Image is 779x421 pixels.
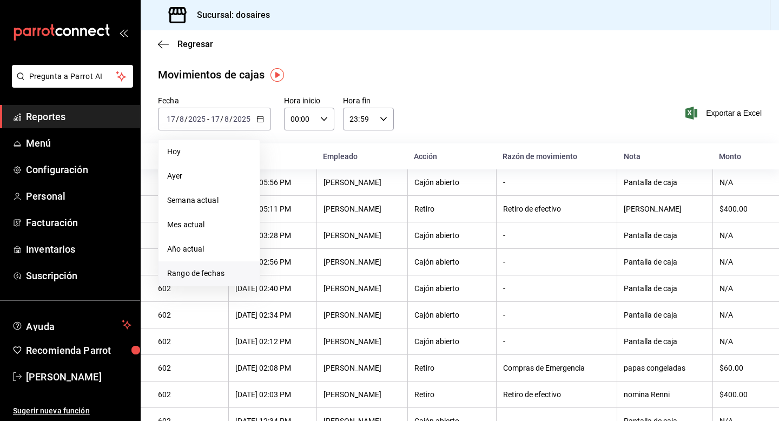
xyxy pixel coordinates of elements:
[176,115,179,123] span: /
[624,258,706,266] div: Pantalla de caja
[719,258,762,266] div: N/A
[270,68,284,82] img: Tooltip marker
[188,115,206,123] input: ----
[26,215,131,230] span: Facturación
[414,258,490,266] div: Cajón abierto
[624,205,706,213] div: [PERSON_NAME]
[688,107,762,120] button: Exportar a Excel
[719,231,762,240] div: N/A
[229,115,233,123] span: /
[719,178,762,187] div: N/A
[503,205,611,213] div: Retiro de efectivo
[235,364,310,372] div: [DATE] 02:08 PM
[324,390,401,399] div: [PERSON_NAME]
[503,258,611,266] div: -
[235,178,310,187] div: [DATE] 05:56 PM
[26,189,131,203] span: Personal
[224,115,229,123] input: --
[167,268,251,279] span: Rango de fechas
[503,364,611,372] div: Compras de Emergencia
[503,311,611,319] div: -
[158,311,222,319] div: 602
[235,258,310,266] div: [DATE] 02:56 PM
[624,284,706,293] div: Pantalla de caja
[719,311,762,319] div: N/A
[624,390,706,399] div: nomina Renni
[719,390,762,399] div: $400.00
[324,311,401,319] div: [PERSON_NAME]
[235,205,310,213] div: [DATE] 05:11 PM
[167,244,251,255] span: Año actual
[235,337,310,346] div: [DATE] 02:12 PM
[26,242,131,256] span: Inventarios
[503,337,611,346] div: -
[167,170,251,182] span: Ayer
[617,143,713,169] th: Nota
[324,364,401,372] div: [PERSON_NAME]
[324,258,401,266] div: [PERSON_NAME]
[719,284,762,293] div: N/A
[414,337,490,346] div: Cajón abierto
[414,205,490,213] div: Retiro
[624,178,706,187] div: Pantalla de caja
[324,337,401,346] div: [PERSON_NAME]
[624,364,706,372] div: papas congeladas
[179,115,184,123] input: --
[207,115,209,123] span: -
[503,284,611,293] div: -
[719,205,762,213] div: $400.00
[210,115,220,123] input: --
[503,390,611,399] div: Retiro de efectivo
[26,136,131,150] span: Menú
[324,205,401,213] div: [PERSON_NAME]
[719,337,762,346] div: N/A
[12,65,133,88] button: Pregunta a Parrot AI
[166,115,176,123] input: --
[26,268,131,283] span: Suscripción
[414,231,490,240] div: Cajón abierto
[316,143,407,169] th: Empleado
[712,143,779,169] th: Monto
[719,364,762,372] div: $60.00
[26,109,131,124] span: Reportes
[324,284,401,293] div: [PERSON_NAME]
[158,284,222,293] div: 602
[343,97,393,104] label: Hora fin
[158,97,271,104] label: Fecha
[414,311,490,319] div: Cajón abierto
[177,39,213,49] span: Regresar
[235,284,310,293] div: [DATE] 02:40 PM
[235,390,310,399] div: [DATE] 02:03 PM
[26,162,131,177] span: Configuración
[324,231,401,240] div: [PERSON_NAME]
[167,146,251,157] span: Hoy
[26,318,117,331] span: Ayuda
[158,390,222,399] div: 602
[284,97,334,104] label: Hora inicio
[233,115,251,123] input: ----
[624,231,706,240] div: Pantalla de caja
[158,337,222,346] div: 602
[13,405,131,417] span: Sugerir nueva función
[119,28,128,37] button: open_drawer_menu
[414,364,490,372] div: Retiro
[414,178,490,187] div: Cajón abierto
[29,71,116,82] span: Pregunta a Parrot AI
[188,9,270,22] h3: Sucursal: dosaires
[167,219,251,231] span: Mes actual
[167,195,251,206] span: Semana actual
[624,311,706,319] div: Pantalla de caja
[496,143,617,169] th: Razón de movimiento
[407,143,496,169] th: Acción
[235,231,310,240] div: [DATE] 03:28 PM
[158,67,265,83] div: Movimientos de cajas
[158,39,213,49] button: Regresar
[184,115,188,123] span: /
[503,231,611,240] div: -
[26,343,131,358] span: Recomienda Parrot
[414,284,490,293] div: Cajón abierto
[158,364,222,372] div: 602
[503,178,611,187] div: -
